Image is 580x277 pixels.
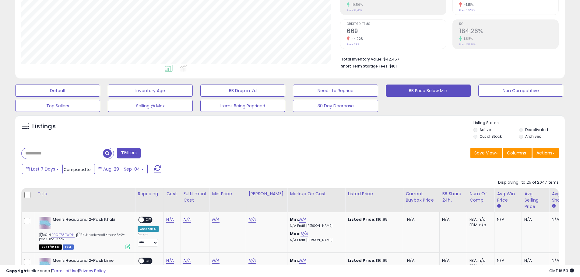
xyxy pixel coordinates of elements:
small: 10.56% [350,2,363,7]
span: Last 7 Days [31,166,55,172]
div: Cost [166,191,178,197]
b: Total Inventory Value: [341,57,382,62]
div: Title [37,191,132,197]
a: N/A [183,216,191,223]
a: N/A [166,216,174,223]
div: Num of Comp. [469,191,492,203]
b: Listed Price: [348,258,375,263]
a: N/A [183,258,191,264]
div: $16.99 [348,258,398,263]
div: FBA: n/a [469,217,490,222]
span: OFF [144,258,154,264]
div: Current Buybox Price [406,191,437,203]
div: Min Price [212,191,243,197]
h5: Listings [32,122,56,131]
button: Save View [470,148,502,158]
a: N/A [212,216,219,223]
small: Prev: 180.91% [459,43,476,46]
a: B0CB78PWRN [51,232,75,237]
span: Columns [507,150,526,156]
div: [PERSON_NAME] [248,191,285,197]
div: Markup on Cost [290,191,343,197]
small: Prev: 697 [347,43,359,46]
div: N/A [497,217,517,222]
button: Columns [503,148,532,158]
button: Selling @ Max [108,100,193,112]
li: $42,457 [341,55,554,62]
a: N/A [248,216,256,223]
span: N/A [407,258,414,263]
b: Short Term Storage Fees: [341,64,388,69]
b: Men's Headband 2-Pack Khaki [53,217,127,224]
small: -4.02% [350,36,363,41]
b: Min: [290,258,299,263]
a: N/A [212,258,219,264]
div: N/A [552,258,572,263]
span: | SKU: hbdd-cott-men-3-2-pack-md-khaki [39,232,125,241]
a: N/A [166,258,174,264]
button: BB Drop in 7d [200,85,285,97]
span: All listings that are currently out of stock and unavailable for purchase on Amazon [39,244,62,250]
label: Archived [525,134,542,139]
small: Prev: $2,432 [347,9,362,12]
button: Items Being Repriced [200,100,285,112]
div: N/A [442,217,462,222]
b: Men's Headband 2-Pack Lime [53,258,127,265]
label: Out of Stock [480,134,502,139]
span: $101 [389,63,397,69]
h2: 184.26% [459,28,558,36]
div: Repricing [138,191,161,197]
small: Prev: 36.52% [459,9,475,12]
img: 31nGw-56d4L._SL40_.jpg [39,258,51,270]
div: N/A [552,217,572,222]
div: Preset: [138,233,159,247]
b: Min: [290,216,299,222]
button: Top Sellers [15,100,100,112]
div: N/A [524,217,544,222]
button: Needs to Reprice [293,85,378,97]
button: Filters [117,148,141,158]
div: Avg Selling Price [524,191,547,210]
div: Avg BB Share [552,191,574,203]
button: Last 7 Days [22,164,63,174]
p: Listing States: [473,120,565,126]
button: Actions [533,148,559,158]
div: FBM: n/a [469,222,490,228]
div: $16.99 [348,217,398,222]
button: Non Competitive [478,85,563,97]
a: Privacy Policy [79,268,106,274]
button: Inventory Age [108,85,193,97]
a: N/A [301,231,308,237]
div: BB Share 24h. [442,191,464,203]
a: N/A [299,258,306,264]
label: Deactivated [525,127,548,132]
div: FBA: n/a [469,258,490,263]
div: N/A [497,258,517,263]
button: BB Price Below Min [386,85,471,97]
a: N/A [299,216,306,223]
span: Ordered Items [347,23,446,26]
small: Avg Win Price. [497,203,501,209]
th: The percentage added to the cost of goods (COGS) that forms the calculator for Min & Max prices. [287,188,345,212]
span: 2025-09-12 16:53 GMT [549,268,574,274]
div: Listed Price [348,191,400,197]
span: Compared to: [64,167,92,172]
p: N/A Profit [PERSON_NAME] [290,238,340,242]
div: seller snap | | [6,268,106,274]
b: Listed Price: [348,216,375,222]
div: Fulfillment Cost [183,191,207,203]
span: ROI [459,23,558,26]
a: Terms of Use [52,268,78,274]
small: Avg BB Share. [552,203,555,209]
p: N/A Profit [PERSON_NAME] [290,224,340,228]
a: N/A [248,258,256,264]
small: 1.85% [462,36,473,41]
button: Aug-29 - Sep-04 [94,164,148,174]
b: Max: [290,231,301,237]
button: Default [15,85,100,97]
small: -1.15% [462,2,473,7]
span: Aug-29 - Sep-04 [103,166,140,172]
span: FBM [63,244,74,250]
label: Active [480,127,491,132]
span: OFF [144,217,154,223]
